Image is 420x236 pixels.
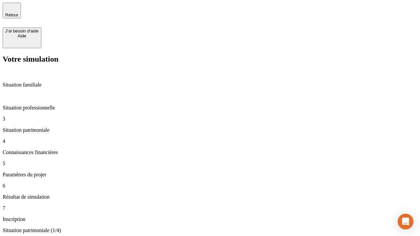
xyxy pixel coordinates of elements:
p: 7 [3,205,417,211]
h2: Votre simulation [3,55,417,64]
p: Connaissances financières [3,149,417,155]
p: Résultat de simulation [3,194,417,200]
p: 3 [3,116,417,122]
p: 6 [3,183,417,189]
button: J’ai besoin d'aideAide [3,28,41,48]
div: Aide [5,33,39,38]
p: Situation patrimoniale [3,127,417,133]
div: J’ai besoin d'aide [5,29,39,33]
span: Retour [5,12,18,17]
div: Open Intercom Messenger [398,214,413,229]
button: Retour [3,3,21,18]
p: 4 [3,138,417,144]
p: Situation patrimoniale (1/4) [3,227,417,233]
p: Situation familiale [3,82,417,88]
p: Situation professionnelle [3,105,417,111]
p: Inscription [3,216,417,222]
p: Paramètres du projet [3,172,417,178]
p: 5 [3,161,417,167]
